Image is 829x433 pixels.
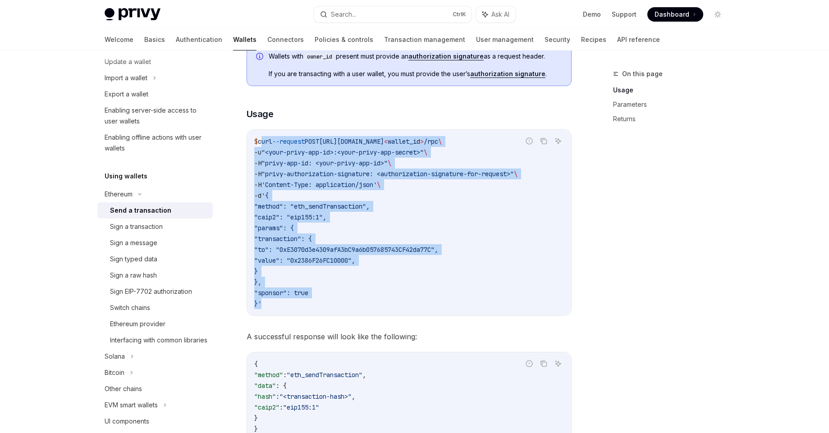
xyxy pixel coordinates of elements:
span: : { [276,382,287,390]
span: : [276,392,279,401]
span: On this page [622,68,663,79]
span: '{ [261,191,269,200]
a: API reference [617,29,660,50]
span: } [254,267,258,275]
span: : [279,403,283,411]
span: }' [254,300,261,308]
span: A successful response will look like the following: [247,330,572,343]
a: Wallets [233,29,256,50]
span: "value": "0x2386F26FC10000", [254,256,355,264]
div: Sign typed data [110,254,157,264]
span: "method": "eth_sendTransaction", [254,202,370,210]
div: Sign EIP-7702 authorization [110,286,192,297]
div: Switch chains [110,302,150,313]
span: curl [258,137,272,146]
span: 'Content-Type: application/json' [261,181,377,189]
button: Copy the contents from the code block [538,135,550,147]
div: Import a wallet [105,73,147,83]
span: "eip155:1" [283,403,319,411]
span: }, [254,278,261,286]
a: Ethereum provider [97,316,213,332]
a: User management [476,29,534,50]
div: Sign a transaction [110,221,163,232]
span: \ [514,170,518,178]
span: /rpc [424,137,438,146]
span: "params": { [254,224,294,232]
a: Transaction management [384,29,465,50]
a: Interfacing with common libraries [97,332,213,348]
a: UI components [97,413,213,429]
a: Switch chains [97,300,213,316]
a: Other chains [97,381,213,397]
a: Returns [613,112,732,126]
div: Solana [105,351,125,362]
a: Security [545,29,570,50]
a: Enabling offline actions with user wallets [97,129,213,156]
button: Ask AI [552,358,564,369]
button: Ask AI [476,6,516,23]
a: Parameters [613,97,732,112]
button: Search...CtrlK [314,6,472,23]
a: Sign a message [97,235,213,251]
a: Demo [583,10,601,19]
a: Sign a transaction [97,219,213,235]
a: Enabling server-side access to user wallets [97,102,213,129]
span: \ [424,148,427,156]
div: Ethereum [105,189,133,200]
a: Basics [144,29,165,50]
span: wallet_i [388,137,417,146]
span: "method" [254,371,283,379]
div: Enabling server-side access to user wallets [105,105,207,127]
span: -H [254,170,261,178]
span: "transaction": { [254,235,312,243]
span: "data" [254,382,276,390]
span: "caip2": "eip155:1", [254,213,326,221]
a: Recipes [581,29,606,50]
span: --request [272,137,305,146]
span: "<your-privy-app-id>:<your-privy-app-secret>" [261,148,424,156]
a: Support [612,10,637,19]
a: Dashboard [647,7,703,22]
h5: Using wallets [105,171,147,182]
span: d [417,137,420,146]
a: authorization signature [408,52,484,60]
span: "eth_sendTransaction" [287,371,362,379]
div: Export a wallet [105,89,148,100]
svg: Info [256,53,265,62]
a: Sign a raw hash [97,267,213,283]
span: "to": "0xE3070d3e4309afA3bC9a6b057685743CF42da77C", [254,246,438,254]
div: Sign a message [110,237,157,248]
div: Interfacing with common libraries [110,335,207,346]
button: Report incorrect code [523,135,535,147]
span: "hash" [254,392,276,401]
span: Dashboard [655,10,689,19]
span: \ [438,137,442,146]
span: } [254,425,258,433]
div: Enabling offline actions with user wallets [105,132,207,154]
span: -u [254,148,261,156]
div: Send a transaction [110,205,171,216]
span: "caip2" [254,403,279,411]
div: EVM smart wallets [105,400,158,410]
span: Usage [247,108,274,120]
span: "<transaction-hash>" [279,392,352,401]
span: > [420,137,424,146]
span: \ [388,159,391,167]
a: Usage [613,83,732,97]
span: , [362,371,366,379]
a: authorization signature [470,70,545,78]
span: "sponsor": true [254,289,308,297]
span: : [283,371,287,379]
div: UI components [105,416,149,427]
span: If you are transacting with a user wallet, you must provide the user’s . [269,69,562,78]
span: { [254,360,258,368]
a: Policies & controls [315,29,373,50]
span: "privy-app-id: <your-privy-app-id>" [261,159,388,167]
a: Authentication [176,29,222,50]
span: -d [254,191,261,200]
span: , [352,392,355,401]
div: Bitcoin [105,367,124,378]
span: < [384,137,388,146]
span: POST [305,137,319,146]
span: Ctrl K [453,11,466,18]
